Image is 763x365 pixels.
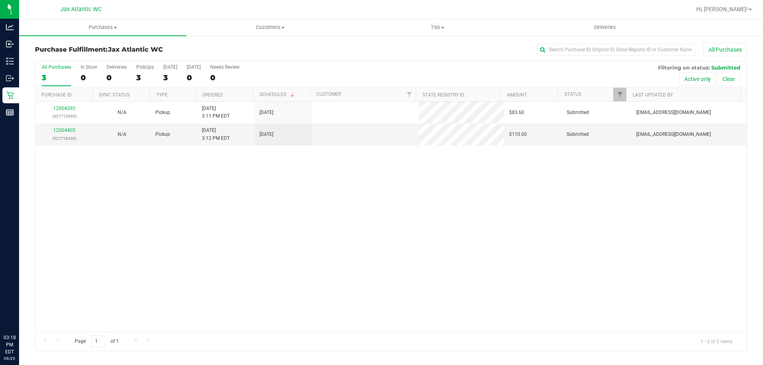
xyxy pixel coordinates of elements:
[658,64,710,71] span: Filtering on status:
[19,19,186,36] a: Purchases
[108,46,163,53] span: Jax Atlantic WC
[8,301,32,325] iframe: Resource center
[703,43,747,56] button: All Purchases
[564,91,581,97] a: Status
[202,105,230,120] span: [DATE] 3:11 PM EDT
[202,92,223,98] a: Ordered
[509,109,524,116] span: $83.60
[354,24,521,31] span: Tills
[509,131,527,138] span: $110.00
[259,131,273,138] span: [DATE]
[163,73,177,82] div: 3
[613,88,626,101] a: Filter
[42,73,71,82] div: 3
[187,64,201,70] div: [DATE]
[156,92,168,98] a: Type
[155,109,170,116] span: Pickup
[40,112,88,120] p: (327712090)
[202,127,230,142] span: [DATE] 3:12 PM EDT
[118,109,126,116] button: N/A
[4,355,15,361] p: 09/25
[136,64,154,70] div: PickUps
[68,335,125,348] span: Page of 1
[316,91,341,97] a: Customer
[42,64,71,70] div: All Purchases
[636,109,711,116] span: [EMAIL_ADDRESS][DOMAIN_NAME]
[6,40,14,48] inline-svg: Inbound
[567,109,589,116] span: Submitted
[694,335,739,347] span: 1 - 2 of 2 items
[210,64,240,70] div: Needs Review
[40,135,88,142] p: (327718206)
[53,106,76,111] a: 12004392
[711,64,740,71] span: Submitted
[118,131,126,137] span: Not Applicable
[118,110,126,115] span: Not Applicable
[107,64,127,70] div: Deliveries
[536,44,695,56] input: Search Purchase ID, Original ID, State Registry ID or Customer Name...
[6,91,14,99] inline-svg: Retail
[91,335,105,348] input: 1
[187,73,201,82] div: 0
[210,73,240,82] div: 0
[186,19,354,36] a: Customers
[696,6,748,12] span: Hi, [PERSON_NAME]!
[354,19,521,36] a: Tills
[187,24,353,31] span: Customers
[118,131,126,138] button: N/A
[6,74,14,82] inline-svg: Outbound
[60,6,102,13] span: Jax Atlantic WC
[53,127,76,133] a: 12004402
[35,46,272,53] h3: Purchase Fulfillment:
[507,92,527,98] a: Amount
[403,88,416,101] a: Filter
[155,131,170,138] span: Pickup
[19,24,186,31] span: Purchases
[163,64,177,70] div: [DATE]
[99,92,130,98] a: Sync Status
[81,64,97,70] div: In Store
[6,57,14,65] inline-svg: Inventory
[6,108,14,116] inline-svg: Reports
[259,92,296,97] a: Scheduled
[422,92,464,98] a: State Registry ID
[136,73,154,82] div: 3
[81,73,97,82] div: 0
[636,131,711,138] span: [EMAIL_ADDRESS][DOMAIN_NAME]
[6,23,14,31] inline-svg: Analytics
[583,24,627,31] span: Deliveries
[521,19,689,36] a: Deliveries
[567,131,589,138] span: Submitted
[679,72,716,86] button: Active only
[717,72,740,86] button: Clear
[259,109,273,116] span: [DATE]
[107,73,127,82] div: 0
[41,92,72,98] a: Purchase ID
[633,92,673,98] a: Last Updated By
[4,334,15,355] p: 03:18 PM EDT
